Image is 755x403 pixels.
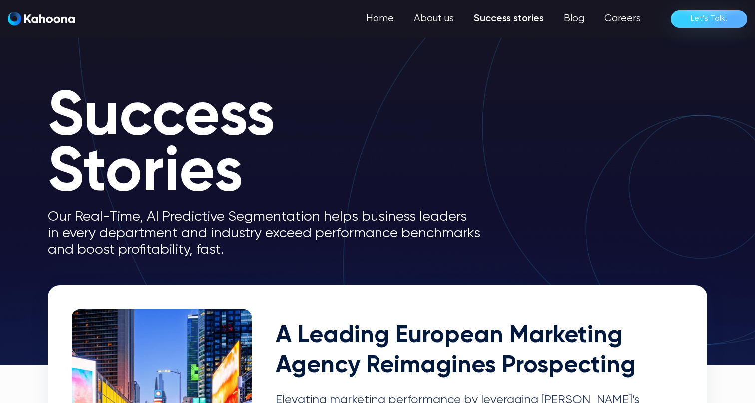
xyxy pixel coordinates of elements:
h1: Success Stories [48,90,497,201]
a: About us [404,9,464,29]
a: Home [356,9,404,29]
a: Success stories [464,9,554,29]
img: Kahoona logo white [8,12,75,26]
a: home [8,12,75,26]
a: Careers [594,9,651,29]
a: Blog [554,9,594,29]
h2: A Leading European Marketing Agency Reimagines Prospecting [276,321,683,381]
p: Our Real-Time, AI Predictive Segmentation helps business leaders in every department and industry... [48,209,497,258]
a: Let’s Talk! [671,10,747,28]
div: Let’s Talk! [691,11,727,27]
